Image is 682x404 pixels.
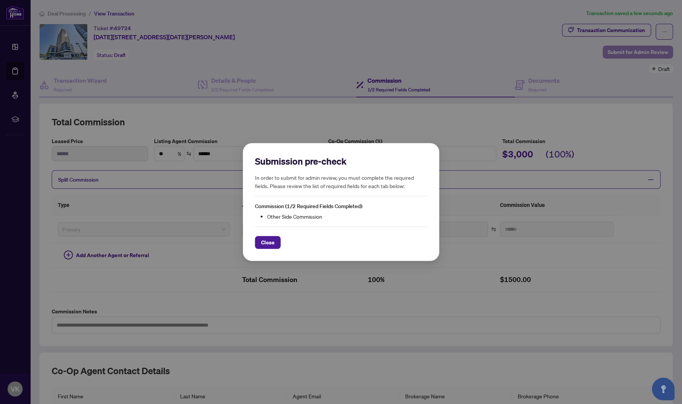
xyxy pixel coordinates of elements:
[255,203,362,210] span: Commission (1/2 Required Fields Completed)
[255,236,281,249] button: Close
[255,155,427,167] h2: Submission pre-check
[267,212,427,221] li: Other Side Commission
[255,173,427,190] h5: In order to submit for admin review, you must complete the required fields. Please review the lis...
[261,236,275,248] span: Close
[652,378,674,400] button: Open asap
